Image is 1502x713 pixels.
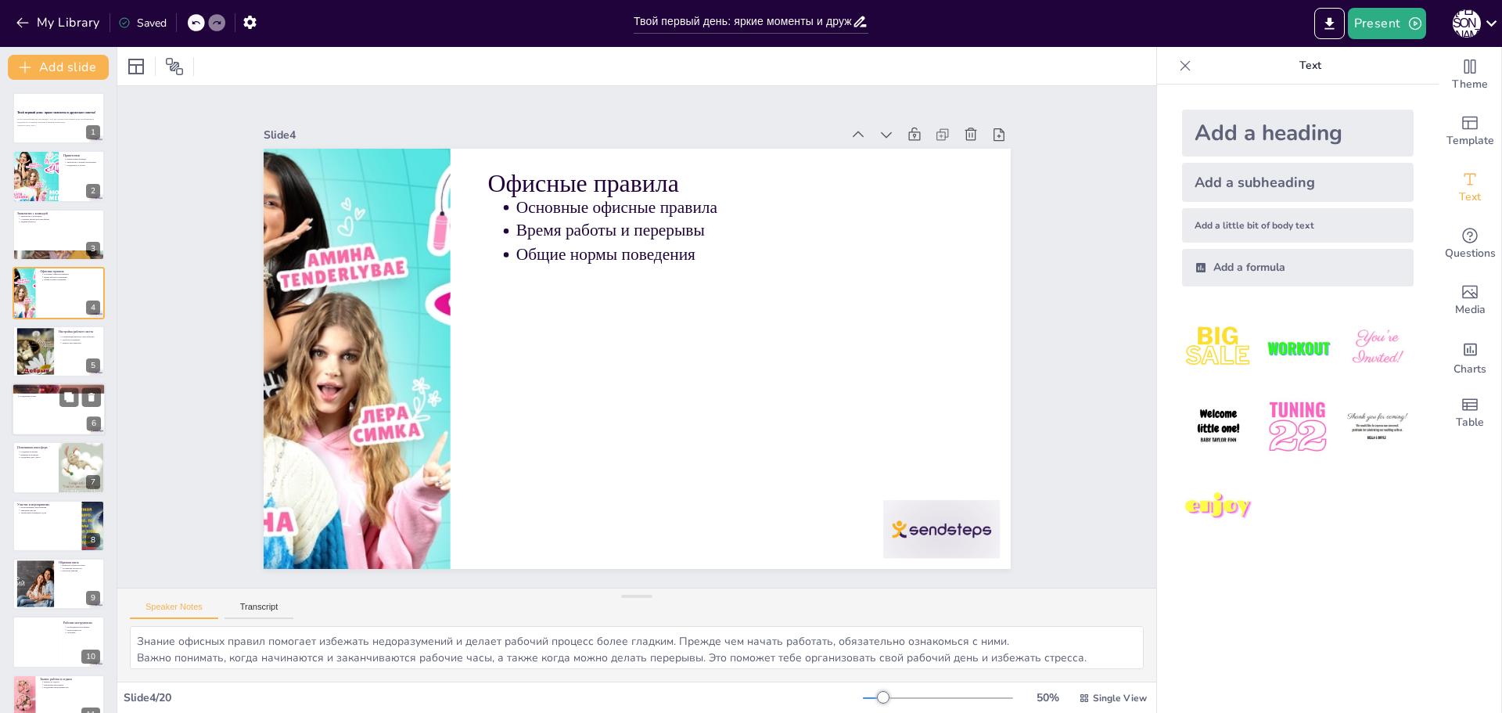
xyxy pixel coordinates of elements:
div: 3 [13,209,105,261]
p: Важность вопросов [16,385,101,390]
p: Офисные правила [519,139,1001,274]
p: Удобство и комфорт [62,338,100,341]
p: Поддержка продуктивности [44,686,100,690]
p: Баланс работы и отдыха [40,677,100,682]
span: Single View [1093,692,1147,704]
div: 5 [86,358,100,373]
strong: Твой первый день: яркие моменты и дружеские советы! [17,111,95,114]
img: 7.jpeg [1182,470,1255,543]
div: 6 [87,416,101,430]
p: Приветствие команды [66,157,100,160]
p: Влияние на команду [20,453,54,456]
div: Slide 4 [312,54,881,189]
p: Приветствие [63,153,100,157]
p: Generated with [URL] [17,124,100,127]
button: Transcript [225,602,294,619]
img: 5.jpeg [1261,391,1334,463]
div: 5 [13,326,105,377]
span: Theme [1452,76,1488,93]
div: Saved [118,16,167,31]
div: Add a table [1439,385,1501,441]
div: 8 [86,533,100,547]
button: Export to PowerPoint [1314,8,1345,39]
span: Template [1446,132,1494,149]
span: Table [1456,414,1484,431]
p: В этой презентации мы расскажем о том, как сделать твой первый день незабываемым, поделимся полез... [17,118,100,124]
p: Настройка рабочего места [59,329,100,333]
p: Создание дружеской атмосферы [20,218,100,221]
span: Media [1455,301,1486,319]
span: Questions [1445,245,1496,262]
div: 4 [13,267,105,319]
p: Время работы и перерывы [44,275,100,279]
div: 10 [13,616,105,668]
input: Insert title [634,10,852,33]
div: 6 [12,383,106,436]
div: 9 [13,558,105,610]
img: 4.jpeg [1182,391,1255,463]
div: Get real-time input from your audience [1439,216,1501,272]
p: Укрепление командного духа [20,511,77,514]
img: 2.jpeg [1261,311,1334,384]
span: Position [165,57,184,76]
div: 1 [86,125,100,139]
p: Необходимые программы [66,625,100,628]
p: Задавай вопросы [20,221,100,224]
img: 1.jpeg [1182,311,1255,384]
p: Основные офисные правила [543,174,995,292]
p: Знакомство с командой [17,211,100,216]
img: 6.jpeg [1341,391,1414,463]
p: Задавай вопросы [20,389,101,392]
button: Speaker Notes [130,602,218,619]
p: Знакомство с коллегами [20,214,100,218]
div: Change the overall theme [1439,47,1501,103]
p: Обучение [66,631,100,634]
div: А [PERSON_NAME] [1453,9,1481,38]
div: Add images, graphics, shapes or video [1439,272,1501,329]
div: 50 % [1029,690,1066,705]
p: Основные офисные правила [44,273,100,276]
div: 7 [86,475,100,489]
div: 10 [81,650,100,664]
p: Поддержка коллег [20,394,101,398]
span: Text [1459,189,1481,206]
p: Обратная связь [59,560,100,565]
div: Add a little bit of body text [1182,208,1414,243]
p: Избежание выгорания [44,683,100,686]
button: Add slide [8,55,109,80]
p: Корпоративные мероприятия [20,506,77,509]
p: Создание позитива [20,451,54,454]
p: Углубление знаний [20,392,101,395]
div: 8 [13,500,105,552]
p: Общие нормы поведения [44,279,100,282]
span: Charts [1453,361,1486,378]
div: Add charts and graphs [1439,329,1501,385]
div: 9 [86,591,100,605]
p: Время работы и перерывы [538,196,990,315]
div: Add a subheading [1182,163,1414,202]
p: Личное пространство [62,341,100,344]
p: Поддержка друг друга [20,456,54,459]
p: Улучшение процессов [62,567,100,570]
p: Офисные правила [40,269,100,274]
p: Важность обратной связи [62,564,100,567]
button: Present [1348,8,1426,39]
div: Add ready made slides [1439,103,1501,160]
div: 3 [86,242,100,256]
p: Участие в мероприятиях [17,502,77,506]
div: 7 [13,441,105,493]
div: Add text boxes [1439,160,1501,216]
p: Позитивная атмосфера [17,445,54,450]
p: Поддержка от коллег [66,164,100,167]
button: Delete Slide [82,387,101,406]
div: Add a formula [1182,249,1414,286]
button: Duplicate Slide [59,387,78,406]
div: Add a heading [1182,110,1414,157]
p: Общие нормы поведения [534,219,986,337]
button: А [PERSON_NAME] [1453,8,1481,39]
div: 2 [13,150,105,202]
div: Slide 4 / 20 [124,690,863,705]
div: 2 [86,184,100,198]
button: My Library [12,10,106,35]
p: Организация рабочего пространства [62,335,100,338]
